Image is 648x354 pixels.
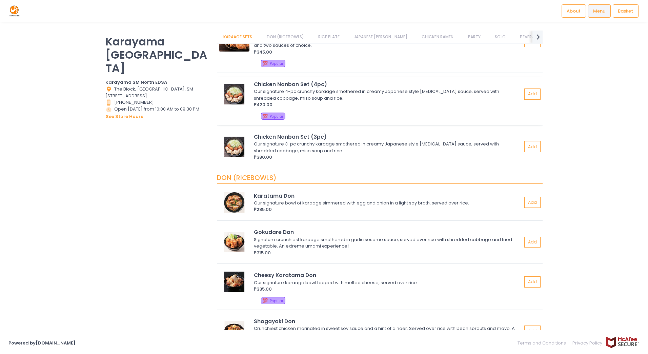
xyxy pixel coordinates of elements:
span: Popular [270,298,283,303]
div: ₱315.00 [254,250,522,256]
a: RICE PLATE [311,31,346,43]
span: Popular [270,61,283,66]
div: Our signature bowl of karaage simmered with egg and onion in a light soy broth, served over rice. [254,200,520,206]
img: Gokudare Don [219,232,249,252]
a: BEVERAGES [513,31,549,43]
span: About [567,8,581,15]
span: 💯 [262,297,268,304]
div: Shogayaki Don [254,317,522,325]
div: The Block, [GEOGRAPHIC_DATA], SM [STREET_ADDRESS] [105,86,208,99]
div: Open [DATE] from 10:00 AM to 09:30 PM [105,106,208,120]
div: Our signature 3-pc crunchy karaage smothered in creamy Japanese style [MEDICAL_DATA] sauce, serve... [254,141,520,154]
p: Karayama [GEOGRAPHIC_DATA] [105,35,208,75]
a: KARAAGE SETS [217,31,259,43]
div: Our signature 4-pc crunchy karaage smothered in creamy Japanese style [MEDICAL_DATA] sauce, serve... [254,88,520,101]
button: see store hours [105,113,143,120]
div: Crunchiest chicken marinated in sweet soy sauce and a hint of ginger. Served over rice with bean ... [254,325,520,338]
a: Terms and Conditions [518,336,569,350]
span: DON (RICEBOWLS) [217,173,277,182]
div: ₱335.00 [254,286,522,293]
a: Menu [588,4,611,17]
img: Shogayaki Don [219,321,249,341]
button: Add [524,326,541,337]
div: Cheesy Karatama Don [254,271,522,279]
img: mcafee-secure [606,336,640,348]
button: Add [524,237,541,248]
span: Popular [270,114,283,119]
a: SOLO [488,31,512,43]
img: Chicken Nanban Set (4pc) [219,84,249,104]
div: ₱345.00 [254,49,522,56]
a: JAPANESE [PERSON_NAME] [347,31,414,43]
div: Signature crunchiest karaage smothered in garlic sesame sauce, served over rice with shredded cab... [254,236,520,250]
button: Add [524,276,541,288]
img: Karatama Don [219,192,249,213]
img: Chicken Nanban Set (3pc) [219,137,249,157]
b: Karayama SM North EDSA [105,79,167,85]
a: PARTY [461,31,487,43]
img: Cheesy Karatama Don [219,272,249,292]
div: ₱285.00 [254,206,522,213]
a: About [562,4,586,17]
div: ₱380.00 [254,154,522,161]
span: Basket [618,8,633,15]
div: Our signature karaage bowl topped with melted cheese, served over rice. [254,279,520,286]
a: DON (RICEBOWLS) [260,31,310,43]
div: [PHONE_NUMBER] [105,99,208,106]
span: Menu [593,8,605,15]
div: ₱420.00 [254,101,522,108]
a: Privacy Policy [569,336,606,350]
button: Add [524,88,541,100]
div: Karatama Don [254,192,522,200]
div: Gokudare Don [254,228,522,236]
img: logo [8,5,20,17]
a: CHICKEN RAMEN [415,31,460,43]
button: Add [524,197,541,208]
button: Add [524,141,541,152]
span: 💯 [262,60,268,66]
div: Chicken Nanban Set (4pc) [254,80,522,88]
span: 💯 [262,113,268,119]
a: Powered by[DOMAIN_NAME] [8,340,76,346]
div: Chicken Nanban Set (3pc) [254,133,522,141]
